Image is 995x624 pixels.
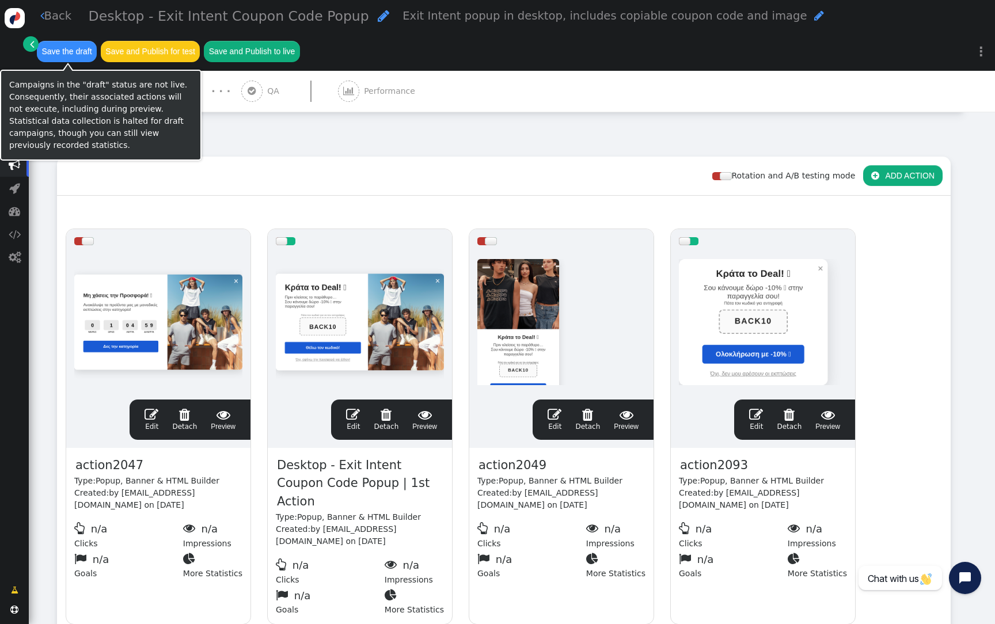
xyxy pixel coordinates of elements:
span:  [575,408,600,421]
span: Popup, Banner & HTML Builder [700,476,824,485]
span:  [9,252,21,263]
div: Campaigns in the "draft" status are not live. Consequently, their associated actions will not exe... [9,79,192,151]
span:  [385,558,400,570]
span:  [40,10,44,21]
span: n/a [93,553,109,565]
span:  [788,522,803,534]
span:  [74,553,90,565]
a: Edit [548,408,561,432]
span: Popup, Banner & HTML Builder [499,476,622,485]
div: Clicks [74,519,183,550]
span: action2049 [477,456,548,475]
span: Preview [614,408,639,432]
span: Desktop - Exit Intent Coupon Code Popup [89,8,369,24]
a: Preview [412,408,437,432]
a: Edit [346,408,360,432]
span: Preview [815,408,840,432]
div: Created: [74,487,242,511]
span: Popup, Banner & HTML Builder [96,476,219,485]
span: n/a [294,589,311,602]
div: Impressions [183,519,242,550]
div: More Statistics [788,550,847,580]
span:  [815,408,840,421]
div: Impressions [788,519,847,550]
div: Type: [74,475,242,487]
span: Desktop - Exit Intent Coupon Code Popup | 1st Action [276,456,444,512]
button: Save and Publish to live [204,41,299,62]
span: n/a [697,553,714,565]
span:  [586,522,602,534]
span:  [749,408,763,421]
div: Created: [276,523,444,547]
span:  [777,408,802,421]
span:  [477,522,491,534]
span: n/a [91,523,108,535]
div: More Statistics [385,586,444,617]
span:  [614,408,639,421]
span: QA [267,85,284,97]
div: Type: [679,475,847,487]
span:  [385,589,400,601]
div: Clicks [276,555,385,586]
span:  [30,38,35,50]
span:  [145,408,158,421]
span:  [276,589,291,601]
a: Preview [614,408,639,432]
span: Exit Intent popup in desktop, includes copiable coupon code and image [402,9,807,22]
span: Preview [211,408,236,432]
a: Preview [815,408,840,432]
div: Created: [477,487,645,511]
span: Detach [374,408,398,431]
div: Goals [276,586,385,617]
span:  [788,553,803,565]
a: Detach [575,408,600,432]
span:  [374,408,398,421]
div: Type: [477,475,645,487]
button: Save and Publish for test [101,41,200,62]
span: n/a [202,523,218,535]
span: Preview [412,408,437,432]
span:  [11,584,18,596]
span: n/a [605,523,621,535]
button: Save the draft [37,41,97,62]
div: Type: [276,511,444,523]
span:  [871,171,879,180]
a: Back [40,7,72,24]
span:  [378,9,389,22]
span: n/a [696,523,712,535]
div: Goals [679,550,788,580]
div: Clicks [477,519,586,550]
a: Detach [777,408,802,432]
div: Goals [74,550,183,580]
span:  [9,229,21,240]
span: n/a [293,559,309,571]
button: ADD ACTION [863,165,943,186]
span:  [9,182,20,194]
span: by [EMAIL_ADDRESS][DOMAIN_NAME] on [DATE] [74,488,195,509]
div: Impressions [385,555,444,586]
a:  [23,36,39,52]
div: Clicks [679,519,788,550]
span:  [74,522,88,534]
span: n/a [806,523,823,535]
div: · · · [211,83,230,99]
span:  [343,86,354,96]
span: Detach [575,408,600,431]
span:  [586,553,602,565]
div: Created: [679,487,847,511]
span: Detach [172,408,197,431]
span:  [548,408,561,421]
span:  [211,408,236,421]
span: Performance [364,85,420,97]
img: logo-icon.svg [5,8,25,28]
div: More Statistics [183,550,242,580]
span: Popup, Banner & HTML Builder [297,512,421,522]
span: n/a [403,559,420,571]
div: Goals [477,550,586,580]
span:  [412,408,437,421]
span: n/a [494,523,511,535]
span:  [679,522,693,534]
span:  [679,553,694,565]
span: by [EMAIL_ADDRESS][DOMAIN_NAME] on [DATE] [477,488,598,509]
a: ⋮ [967,35,995,69]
